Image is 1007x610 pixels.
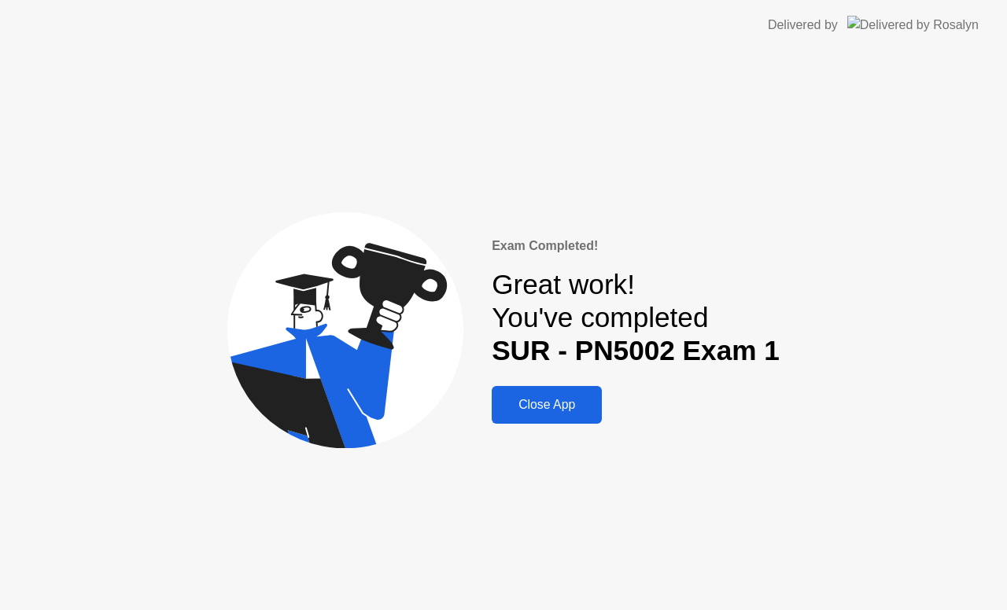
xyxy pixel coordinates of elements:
[496,398,597,412] div: Close App
[492,237,780,255] div: Exam Completed!
[768,16,838,35] div: Delivered by
[492,386,602,424] button: Close App
[492,268,780,368] div: Great work! You've completed
[847,16,979,34] img: Delivered by Rosalyn
[492,335,780,366] b: SUR - PN5002 Exam 1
